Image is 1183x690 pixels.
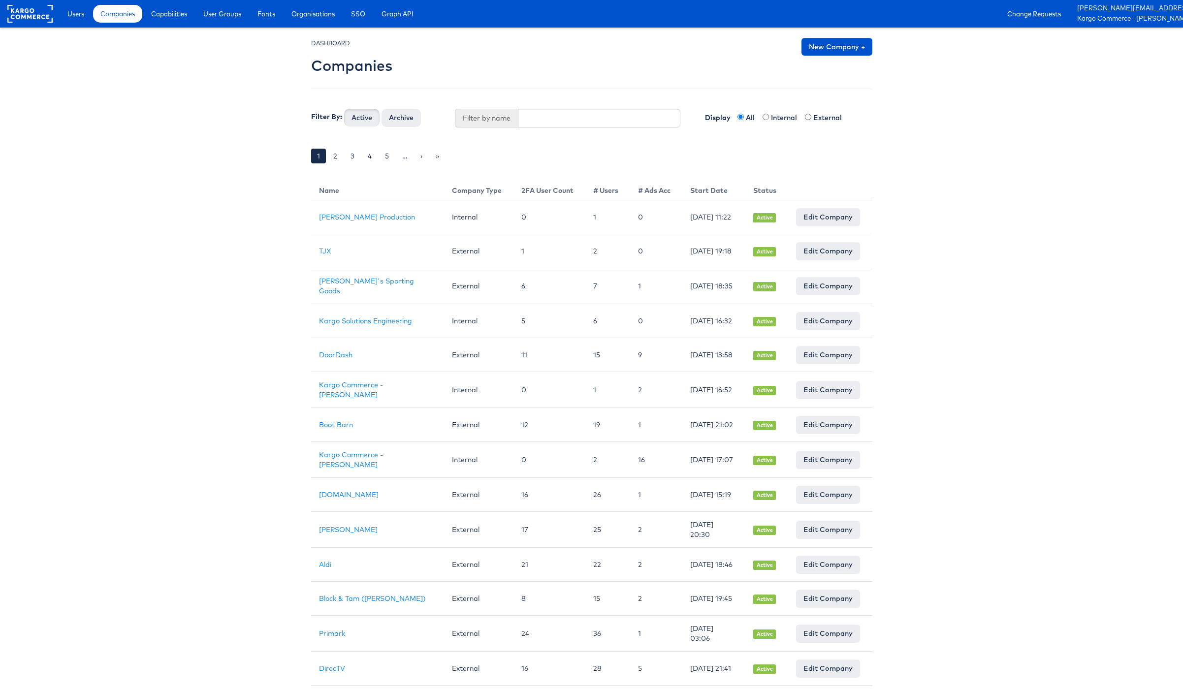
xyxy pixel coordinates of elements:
td: 0 [513,442,585,478]
td: 2 [630,372,682,408]
td: 9 [630,338,682,372]
a: Aldi [319,560,331,569]
label: Internal [771,113,803,123]
th: Start Date [682,178,745,200]
a: Edit Company [796,242,860,260]
span: Organisations [291,9,335,19]
th: Name [311,178,445,200]
td: Internal [444,372,513,408]
td: 16 [630,442,682,478]
td: [DATE] 13:58 [682,338,745,372]
a: Change Requests [1000,5,1068,23]
th: Company Type [444,178,513,200]
td: External [444,616,513,652]
a: Edit Company [796,208,860,226]
td: 19 [585,408,630,442]
a: DoorDash [319,350,352,359]
td: 2 [630,582,682,616]
a: Primark [319,629,345,638]
td: 1 [513,234,585,268]
a: SSO [344,5,373,23]
span: Companies [100,9,135,19]
span: Users [67,9,84,19]
td: 2 [585,234,630,268]
a: … [396,149,413,163]
td: 16 [513,652,585,686]
button: Active [344,109,380,126]
td: 1 [630,408,682,442]
span: Active [753,491,776,500]
a: Companies [93,5,142,23]
td: 5 [513,304,585,338]
td: 24 [513,616,585,652]
span: User Groups [203,9,241,19]
td: 1 [585,372,630,408]
td: [DATE] 16:32 [682,304,745,338]
td: 17 [513,512,585,548]
td: 21 [513,548,585,582]
td: Internal [444,200,513,234]
label: Filter By: [311,112,342,122]
td: [DATE] 20:30 [682,512,745,548]
span: Active [753,421,776,430]
td: 28 [585,652,630,686]
a: › [415,149,428,163]
td: [DATE] 03:06 [682,616,745,652]
span: Active [753,526,776,535]
th: # Ads Acc [630,178,682,200]
a: Kargo Commerce - [PERSON_NAME] [319,450,383,469]
span: Graph API [382,9,414,19]
td: [DATE] 18:35 [682,268,745,304]
td: 2 [630,512,682,548]
td: 1 [630,268,682,304]
td: 16 [513,478,585,512]
td: [DATE] 15:19 [682,478,745,512]
span: Active [753,561,776,570]
span: Active [753,351,776,360]
td: 1 [585,200,630,234]
td: [DATE] 18:46 [682,548,745,582]
a: New Company + [801,38,872,56]
a: Capabilities [144,5,194,23]
a: [DOMAIN_NAME] [319,490,379,499]
a: Kargo Commerce - [PERSON_NAME] [319,380,383,399]
td: 0 [630,304,682,338]
td: 0 [513,200,585,234]
a: Graph API [374,5,421,23]
span: Fonts [257,9,275,19]
td: External [444,512,513,548]
span: Active [753,386,776,395]
a: Edit Company [796,590,860,607]
a: [PERSON_NAME]'s Sporting Goods [319,277,414,295]
a: Edit Company [796,381,860,399]
label: External [813,113,848,123]
a: Edit Company [796,556,860,573]
a: Edit Company [796,625,860,642]
td: [DATE] 21:02 [682,408,745,442]
a: Edit Company [796,486,860,503]
button: Archive [382,109,421,126]
a: [PERSON_NAME] Production [319,213,415,221]
td: [DATE] 16:52 [682,372,745,408]
td: 5 [630,652,682,686]
td: 0 [630,200,682,234]
td: 6 [513,268,585,304]
a: 3 [345,149,360,163]
span: Active [753,629,776,639]
td: 11 [513,338,585,372]
span: Active [753,595,776,604]
span: SSO [351,9,365,19]
a: [PERSON_NAME][EMAIL_ADDRESS][PERSON_NAME][DOMAIN_NAME] [1077,3,1176,14]
td: 12 [513,408,585,442]
a: 1 [311,149,326,163]
a: TJX [319,247,331,255]
td: Internal [444,442,513,478]
span: Active [753,456,776,465]
td: External [444,478,513,512]
td: [DATE] 21:41 [682,652,745,686]
td: 1 [630,478,682,512]
td: External [444,234,513,268]
a: Edit Company [796,659,860,677]
td: [DATE] 11:22 [682,200,745,234]
td: [DATE] 19:18 [682,234,745,268]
